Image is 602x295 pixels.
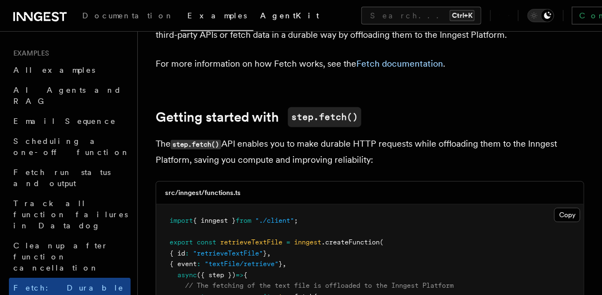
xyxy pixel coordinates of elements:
[13,137,130,157] span: Scheduling a one-off function
[321,238,380,246] span: .createFunction
[9,111,131,131] a: Email Sequence
[193,217,236,224] span: { inngest }
[156,56,584,72] p: For more information on how Fetch works, see the .
[181,3,253,31] a: Examples
[236,271,243,279] span: =>
[9,162,131,193] a: Fetch run status and output
[205,260,278,268] span: "textFile/retrieve"
[236,217,251,224] span: from
[294,238,321,246] span: inngest
[260,11,319,20] span: AgentKit
[156,136,584,168] p: The API enables you to make durable HTTP requests while offloading them to the Inngest Platform, ...
[82,11,174,20] span: Documentation
[13,199,128,230] span: Track all function failures in Datadog
[177,271,197,279] span: async
[9,49,49,58] span: Examples
[185,249,189,257] span: :
[9,80,131,111] a: AI Agents and RAG
[263,249,267,257] span: }
[197,238,216,246] span: const
[9,131,131,162] a: Scheduling a one-off function
[185,282,454,289] span: // The fetching of the text file is offloaded to the Inngest Platform
[187,11,247,20] span: Examples
[9,60,131,80] a: All examples
[13,66,95,74] span: All examples
[13,117,116,126] span: Email Sequence
[9,236,131,278] a: Cleanup after function cancellation
[450,10,475,21] kbd: Ctrl+K
[13,241,108,272] span: Cleanup after function cancellation
[171,140,221,149] code: step.fetch()
[253,3,326,30] a: AgentKit
[220,238,282,246] span: retrieveTextFile
[170,217,193,224] span: import
[156,107,361,127] a: Getting started withstep.fetch()
[170,260,197,268] span: { event
[243,271,247,279] span: {
[9,193,131,236] a: Track all function failures in Datadog
[288,107,361,127] code: step.fetch()
[356,58,443,69] a: Fetch documentation
[13,86,122,106] span: AI Agents and RAG
[278,260,282,268] span: }
[380,238,384,246] span: (
[294,217,298,224] span: ;
[76,3,181,30] a: Documentation
[170,238,193,246] span: export
[197,271,236,279] span: ({ step })
[255,217,294,224] span: "./client"
[165,188,241,197] h3: src/inngest/functions.ts
[528,9,554,22] button: Toggle dark mode
[267,249,271,257] span: ,
[170,249,185,257] span: { id
[13,168,111,188] span: Fetch run status and output
[193,249,263,257] span: "retrieveTextFile"
[286,238,290,246] span: =
[361,7,481,24] button: Search...Ctrl+K
[554,208,580,222] button: Copy
[197,260,201,268] span: :
[282,260,286,268] span: ,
